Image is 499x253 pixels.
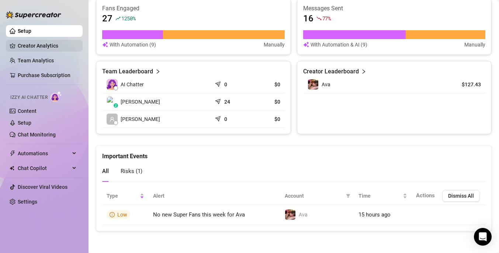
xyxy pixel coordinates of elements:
span: thunderbolt [10,150,15,156]
span: 77 % [322,15,331,22]
span: Time [358,192,401,200]
img: izzy-ai-chatter-avatar-DDCN_rTZ.svg [107,79,118,90]
div: z [114,103,118,108]
article: Team Leaderboard [102,67,153,76]
img: svg%3e [303,41,309,49]
a: Purchase Subscription [18,72,70,78]
span: send [215,114,222,122]
img: Ava [308,79,318,90]
a: Content [18,108,37,114]
article: $0 [253,81,280,88]
a: Chat Monitoring [18,132,56,138]
article: 0 [224,81,227,88]
img: Chat Copilot [10,166,14,171]
article: 27 [102,13,112,24]
img: Ava Willow [107,97,117,107]
img: logo-BBDzfeDw.svg [6,11,61,18]
article: Messages Sent [303,4,486,13]
span: AI Chatter [121,80,144,89]
article: $0 [253,98,280,105]
a: Settings [18,199,37,205]
article: $127.43 [447,81,481,88]
span: Risks ( 1 ) [121,168,142,174]
img: Ava [285,209,295,220]
a: Setup [18,28,31,34]
article: Creator Leaderboard [303,67,359,76]
a: Discover Viral Videos [18,184,67,190]
th: Time [354,187,412,205]
article: 16 [303,13,313,24]
span: 1250 % [121,15,136,22]
span: Ava [322,82,330,87]
span: send [215,97,222,104]
span: All [102,168,109,174]
a: Creator Analytics [18,40,77,52]
span: 15 hours ago [358,211,391,218]
button: Dismiss All [442,190,480,202]
th: Alert [149,187,280,205]
span: rise [115,16,121,21]
span: [PERSON_NAME] [121,115,160,123]
span: Type [107,192,138,200]
th: Type [102,187,149,205]
a: Team Analytics [18,58,54,63]
div: Open Intercom Messenger [474,228,492,246]
span: Dismiss All [448,193,474,199]
article: $0 [253,115,280,123]
a: Setup [18,120,31,126]
div: Important Events [102,146,485,161]
img: AI Chatter [51,91,62,102]
article: Manually [264,41,285,49]
article: With Automation (9) [110,41,156,49]
article: 0 [224,115,227,123]
span: Ava [299,212,308,218]
img: svg%3e [102,41,108,49]
span: Account [285,192,343,200]
span: filter [344,190,352,201]
span: Chat Copilot [18,162,70,174]
span: right [361,67,366,76]
span: Izzy AI Chatter [10,94,48,101]
span: filter [346,194,350,198]
article: 24 [224,98,230,105]
article: Fans Engaged [102,4,285,13]
span: Low [117,212,127,218]
article: Manually [464,41,485,49]
span: fall [316,16,322,21]
span: user [110,117,115,122]
span: right [155,67,160,76]
span: Actions [416,192,435,199]
span: info-circle [110,212,115,217]
span: [PERSON_NAME] [121,98,160,106]
span: Automations [18,148,70,159]
article: With Automation & AI (9) [311,41,367,49]
span: send [215,80,222,87]
span: No new Super Fans this week for Ava [153,211,245,218]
